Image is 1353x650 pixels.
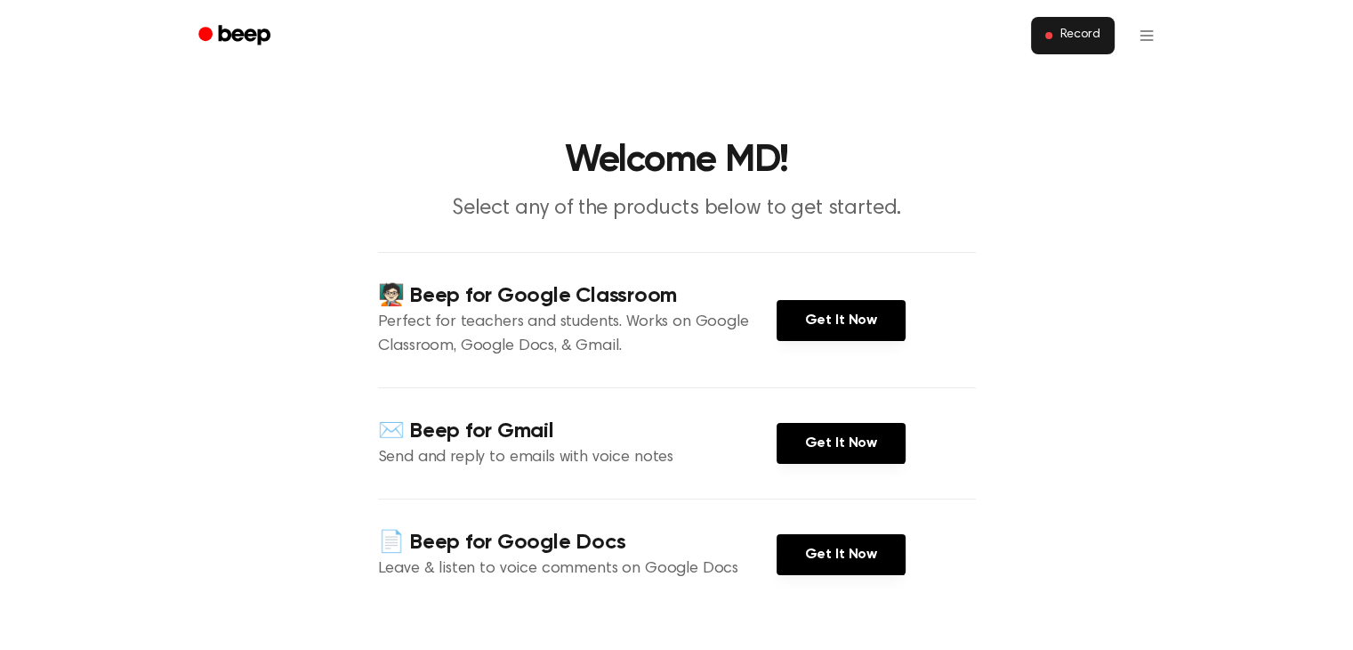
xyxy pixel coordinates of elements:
[378,557,777,581] p: Leave & listen to voice comments on Google Docs
[777,534,906,575] a: Get It Now
[378,281,777,311] h4: 🧑🏻‍🏫 Beep for Google Classroom
[777,300,906,341] a: Get It Now
[1059,28,1099,44] span: Record
[378,417,777,446] h4: ✉️ Beep for Gmail
[1031,17,1114,54] button: Record
[777,423,906,464] a: Get It Now
[378,446,777,470] p: Send and reply to emails with voice notes
[1125,14,1168,57] button: Open menu
[186,19,286,53] a: Beep
[221,142,1132,180] h1: Welcome MD!
[335,194,1019,223] p: Select any of the products below to get started.
[378,311,777,359] p: Perfect for teachers and students. Works on Google Classroom, Google Docs, & Gmail.
[378,528,777,557] h4: 📄 Beep for Google Docs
